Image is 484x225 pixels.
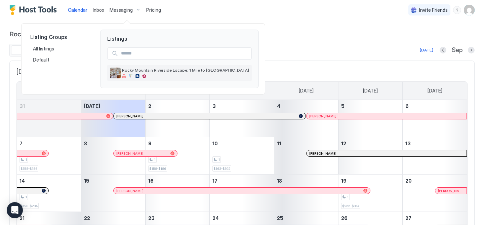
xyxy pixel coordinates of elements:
[33,57,50,63] span: Default
[100,30,258,42] span: Listings
[7,202,23,218] div: Open Intercom Messenger
[30,34,89,40] span: Listing Groups
[118,48,251,59] input: Input Field
[110,68,121,78] div: listing image
[122,68,249,73] span: Rocky Mountain Riverside Escape; 1 Mile to [GEOGRAPHIC_DATA]
[33,46,55,52] span: All listings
